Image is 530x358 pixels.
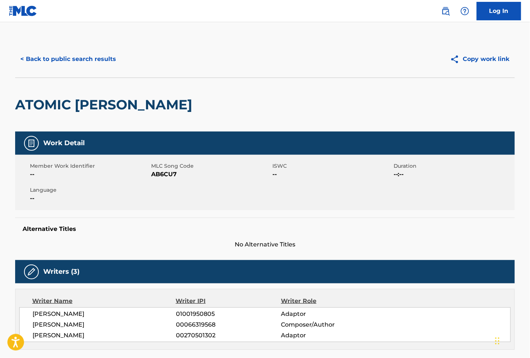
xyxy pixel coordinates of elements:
[151,170,271,179] span: AB6CU7
[33,331,176,340] span: [PERSON_NAME]
[15,240,515,249] span: No Alternative Titles
[394,170,513,179] span: --:--
[281,297,377,306] div: Writer Role
[15,50,121,68] button: < Back to public search results
[461,7,469,16] img: help
[445,50,515,68] button: Copy work link
[32,297,176,306] div: Writer Name
[394,162,513,170] span: Duration
[438,4,453,18] a: Public Search
[27,139,36,148] img: Work Detail
[43,139,85,147] h5: Work Detail
[281,320,377,329] span: Composer/Author
[495,330,500,352] div: Drag
[272,162,392,170] span: ISWC
[493,323,530,358] iframe: Chat Widget
[43,267,79,276] h5: Writers (3)
[151,162,271,170] span: MLC Song Code
[176,331,281,340] span: 00270501302
[176,320,281,329] span: 00066319568
[281,331,377,340] span: Adaptor
[441,7,450,16] img: search
[477,2,521,20] a: Log In
[176,310,281,318] span: 01001950805
[30,162,149,170] span: Member Work Identifier
[458,4,472,18] div: Help
[176,297,281,306] div: Writer IPI
[9,6,37,16] img: MLC Logo
[33,310,176,318] span: [PERSON_NAME]
[15,96,196,113] h2: ATOMIC [PERSON_NAME]
[33,320,176,329] span: [PERSON_NAME]
[27,267,36,276] img: Writers
[272,170,392,179] span: --
[450,55,463,64] img: Copy work link
[30,170,149,179] span: --
[30,194,149,203] span: --
[23,225,507,233] h5: Alternative Titles
[30,186,149,194] span: Language
[281,310,377,318] span: Adaptor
